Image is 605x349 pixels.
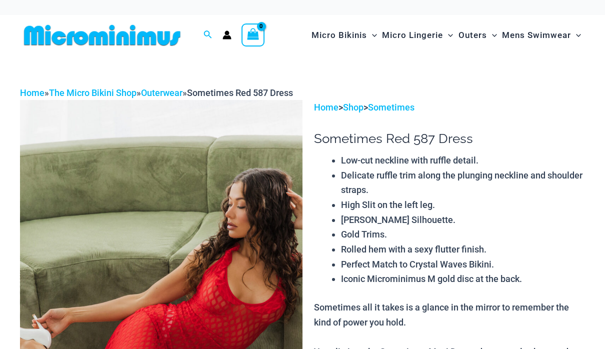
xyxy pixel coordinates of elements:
[49,87,136,98] a: The Micro Bikini Shop
[341,242,585,257] li: Rolled hem with a sexy flutter finish.
[20,24,184,46] img: MM SHOP LOGO FLAT
[367,22,377,48] span: Menu Toggle
[443,22,453,48] span: Menu Toggle
[499,20,583,50] a: Mens SwimwearMenu ToggleMenu Toggle
[241,23,264,46] a: View Shopping Cart, empty
[379,20,455,50] a: Micro LingerieMenu ToggleMenu Toggle
[187,87,293,98] span: Sometimes Red 587 Dress
[343,102,363,112] a: Shop
[314,131,585,146] h1: Sometimes Red 587 Dress
[341,271,585,286] li: Iconic Microminimus M gold disc at the back.
[20,87,293,98] span: » » »
[571,22,581,48] span: Menu Toggle
[341,153,585,168] li: Low-cut neckline with ruffle detail.
[456,20,499,50] a: OutersMenu ToggleMenu Toggle
[458,22,487,48] span: Outers
[20,87,44,98] a: Home
[309,20,379,50] a: Micro BikinisMenu ToggleMenu Toggle
[341,227,585,242] li: Gold Trims.
[314,100,585,115] p: > >
[341,212,585,227] li: [PERSON_NAME] Silhouette.
[307,18,585,52] nav: Site Navigation
[368,102,414,112] a: Sometimes
[203,29,212,41] a: Search icon link
[382,22,443,48] span: Micro Lingerie
[341,257,585,272] li: Perfect Match to Crystal Waves Bikini.
[502,22,571,48] span: Mens Swimwear
[341,168,585,197] li: Delicate ruffle trim along the plunging neckline and shoulder straps.
[311,22,367,48] span: Micro Bikinis
[141,87,182,98] a: Outerwear
[487,22,497,48] span: Menu Toggle
[341,197,585,212] li: High Slit on the left leg.
[314,102,338,112] a: Home
[222,30,231,39] a: Account icon link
